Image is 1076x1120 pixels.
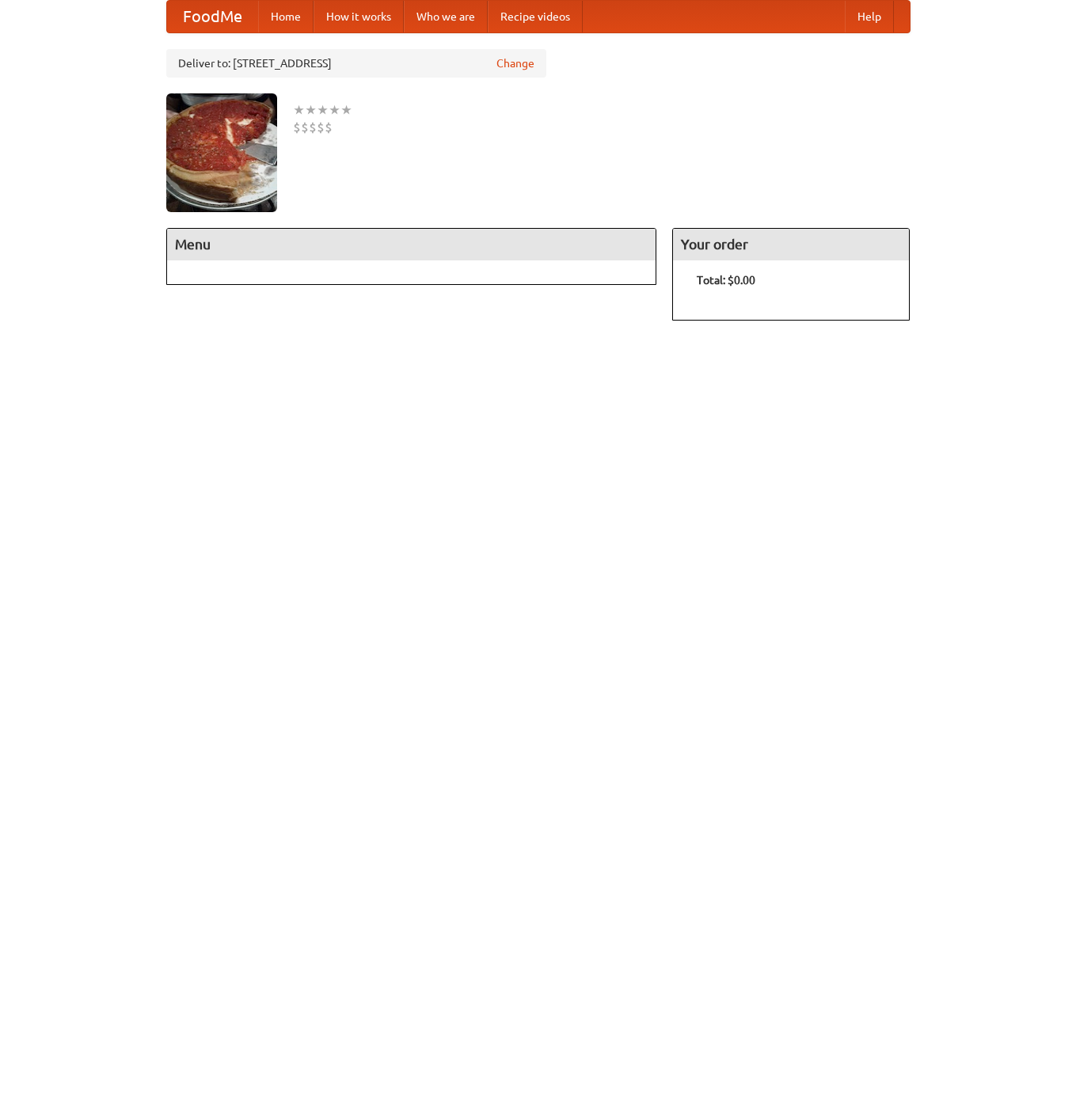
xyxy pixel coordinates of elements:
a: Change [496,55,534,71]
b: Total: $0.00 [697,274,755,287]
li: ★ [329,101,340,119]
a: Who we are [404,1,488,32]
li: ★ [340,101,352,119]
li: $ [293,119,301,136]
li: ★ [293,101,305,119]
a: Recipe videos [488,1,583,32]
div: Deliver to: [STREET_ADDRESS] [166,49,546,78]
a: How it works [314,1,404,32]
li: $ [309,119,317,136]
a: FoodMe [167,1,258,32]
li: ★ [317,101,329,119]
h4: Menu [167,229,656,260]
h4: Your order [673,229,909,260]
li: $ [301,119,309,136]
img: angular.jpg [166,93,277,212]
a: Home [258,1,314,32]
a: Help [845,1,894,32]
li: $ [317,119,325,136]
li: ★ [305,101,317,119]
li: $ [325,119,333,136]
